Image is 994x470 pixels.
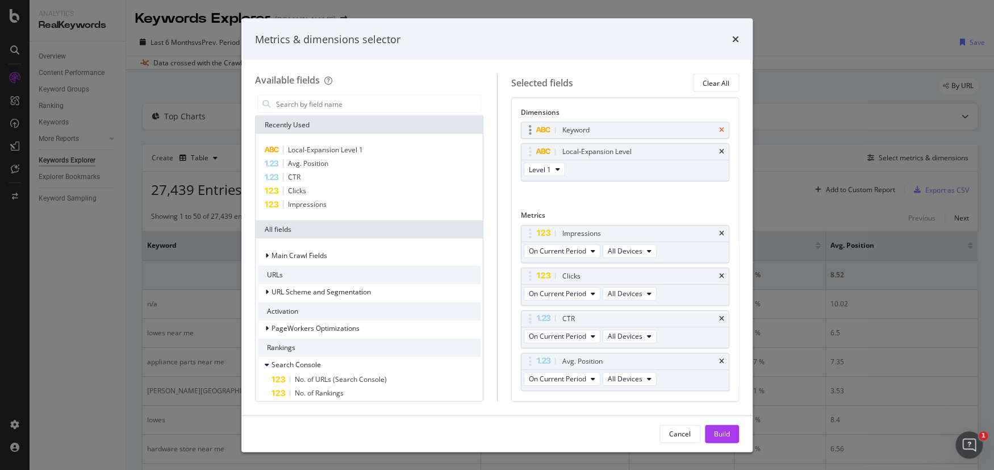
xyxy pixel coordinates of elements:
div: ImpressionstimesOn Current PeriodAll Devices [521,224,730,263]
span: On Current Period [529,289,586,298]
span: Main Crawl Fields [272,251,327,260]
div: Activation [258,302,481,321]
div: Available fields [255,74,320,86]
button: On Current Period [524,372,600,385]
span: All Devices [608,289,642,298]
span: 1 [979,431,988,440]
span: PageWorkers Optimizations [272,323,360,333]
div: CTR [562,313,575,324]
button: All Devices [603,372,657,385]
div: Metrics & dimensions selector [255,32,400,47]
div: Keywordtimes [521,122,730,139]
div: Cancel [669,429,691,438]
div: Metrics [521,210,730,224]
div: times [732,32,739,47]
button: All Devices [603,244,657,257]
span: On Current Period [529,331,586,341]
div: times [719,148,724,155]
div: All fields [256,221,483,239]
button: Clear All [693,74,739,92]
span: On Current Period [529,374,586,384]
div: times [719,357,724,364]
input: Search by field name [275,95,481,113]
span: All Devices [608,246,642,256]
span: Local-Expansion Level 1 [288,145,363,155]
span: All Devices [608,374,642,384]
span: Search Console [272,360,321,369]
span: URL Scheme and Segmentation [272,287,371,297]
span: No. of URLs (Search Console) [295,375,387,384]
div: times [719,315,724,322]
div: Build [714,429,730,438]
div: Local-Expansion LeveltimesLevel 1 [521,143,730,181]
div: Recently Used [256,116,483,134]
div: modal [241,18,753,452]
span: Avg. Position [288,159,328,168]
span: CTR [288,172,300,182]
div: Selected fields [511,76,573,89]
div: Clicks [562,270,580,281]
div: Keyword [562,124,590,136]
span: On Current Period [529,246,586,256]
div: Avg. Position [562,355,603,367]
div: URLs [258,266,481,284]
span: Clicks [288,186,306,196]
div: Dimensions [521,107,730,122]
div: ClickstimesOn Current PeriodAll Devices [521,267,730,305]
div: times [719,230,724,236]
div: Local-Expansion Level [562,146,632,157]
div: CTRtimesOn Current PeriodAll Devices [521,310,730,348]
span: Level 1 [529,164,551,174]
span: All Devices [608,331,642,341]
span: Impressions [288,199,327,209]
button: Cancel [659,425,700,443]
span: No. of Rankings [295,388,344,398]
div: times [719,272,724,279]
div: times [719,127,724,134]
button: Build [705,425,739,443]
button: On Current Period [524,244,600,257]
button: All Devices [603,329,657,343]
button: All Devices [603,286,657,300]
button: Level 1 [524,163,565,176]
div: Clear All [703,78,729,88]
iframe: Intercom live chat [955,431,983,459]
button: On Current Period [524,329,600,343]
button: On Current Period [524,286,600,300]
div: Avg. PositiontimesOn Current PeriodAll Devices [521,352,730,390]
div: Rankings [258,339,481,357]
div: Impressions [562,227,601,239]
